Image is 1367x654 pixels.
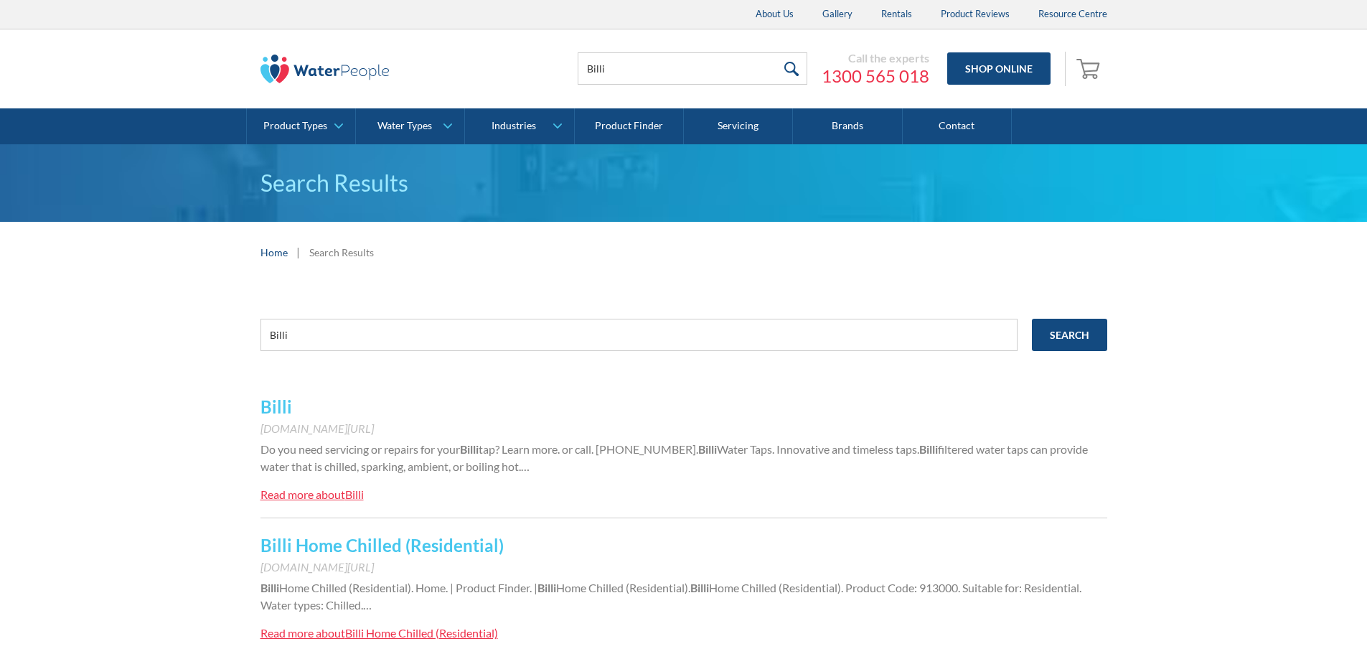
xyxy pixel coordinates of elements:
span: Do you need servicing or repairs for your [260,442,460,456]
a: 1300 565 018 [822,65,929,87]
div: Industries [492,120,536,132]
img: The Water People [260,55,390,83]
a: Billi [260,396,292,417]
a: Open cart [1073,52,1107,86]
a: Contact [903,108,1012,144]
div: Water Types [377,120,432,132]
div: Read more about [260,487,345,501]
a: Water Types [356,108,464,144]
div: Read more about [260,626,345,640]
span: filtered water taps can provide water that is chilled, sparking, ambient, or boiling hot. [260,442,1088,473]
div: Call the experts [822,51,929,65]
a: Industries [465,108,573,144]
div: Billi [345,487,364,501]
div: [DOMAIN_NAME][URL] [260,559,1107,576]
a: Read more aboutBilli Home Chilled (Residential) [260,625,498,642]
div: Search Results [309,245,374,260]
a: Read more aboutBilli [260,486,364,503]
img: shopping cart [1076,57,1104,80]
a: Brands [793,108,902,144]
span: Home Chilled (Residential). Product Code: 913000. Suitable for: Residential. Water types: Chilled. [260,581,1081,612]
span: … [521,459,530,473]
strong: Billi [460,442,479,456]
div: | [295,243,302,261]
a: Shop Online [947,52,1051,85]
span: Water Taps. Innovative and timeless taps. [717,442,919,456]
input: Search [1032,319,1107,351]
div: [DOMAIN_NAME][URL] [260,420,1107,437]
strong: Billi [690,581,709,594]
input: e.g. chilled water cooler [260,319,1018,351]
span: tap? Learn more. or call. [PHONE_NUMBER]. [479,442,698,456]
a: Product Finder [575,108,684,144]
span: Home Chilled (Residential). Home. | Product Finder. | [279,581,537,594]
strong: Billi [260,581,279,594]
h1: Search Results [260,166,1107,200]
span: Home Chilled (Residential). [556,581,690,594]
a: Home [260,245,288,260]
a: Billi Home Chilled (Residential) [260,535,504,556]
strong: Billi [919,442,938,456]
div: Billi Home Chilled (Residential) [345,626,498,640]
a: Servicing [684,108,793,144]
div: Product Types [263,120,327,132]
span: … [363,598,372,612]
input: Search products [578,52,807,85]
strong: Billi [698,442,717,456]
strong: Billi [537,581,556,594]
a: Product Types [247,108,355,144]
